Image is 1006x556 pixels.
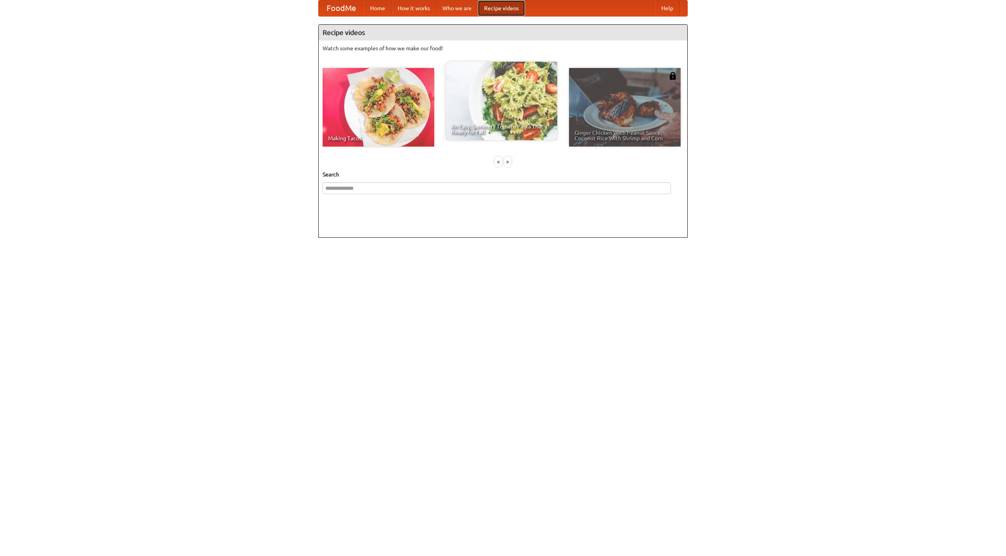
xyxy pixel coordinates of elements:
h4: Recipe videos [319,25,687,40]
div: » [504,157,511,167]
p: Watch some examples of how we make our food! [323,44,683,52]
h5: Search [323,171,683,178]
div: « [495,157,502,167]
a: How it works [391,0,436,16]
a: Home [364,0,391,16]
a: Who we are [436,0,478,16]
a: An Easy, Summery Tomato Pasta That's Ready for Fall [446,62,557,140]
span: An Easy, Summery Tomato Pasta That's Ready for Fall [451,124,552,135]
a: Recipe videos [478,0,525,16]
a: Help [655,0,679,16]
img: 483408.png [669,72,677,80]
a: Making Tacos [323,68,434,147]
a: FoodMe [319,0,364,16]
span: Making Tacos [328,136,429,141]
